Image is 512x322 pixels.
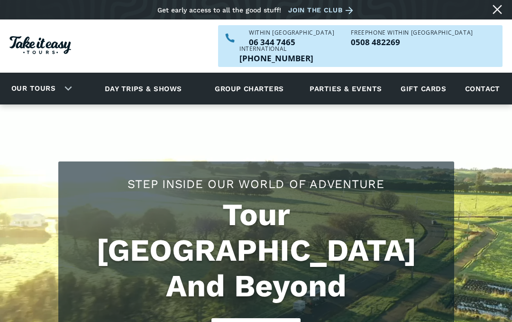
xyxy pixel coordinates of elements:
[157,6,281,14] div: Get early access to all the good stuff!
[9,36,71,54] img: Take it easy Tours logo
[239,46,313,52] div: International
[9,31,71,61] a: Homepage
[305,76,386,102] a: Parties & events
[249,30,334,36] div: WITHIN [GEOGRAPHIC_DATA]
[249,38,334,46] p: 06 344 7465
[288,4,357,16] a: Join the club
[490,2,505,17] a: Close message
[93,76,194,102] a: Day trips & shows
[239,54,313,62] a: Call us outside of NZ on +6463447465
[4,77,63,100] a: Our tours
[203,76,295,102] a: Group charters
[239,54,313,62] p: [PHONE_NUMBER]
[249,38,334,46] a: Call us within NZ on 063447465
[68,197,445,304] h1: Tour [GEOGRAPHIC_DATA] And Beyond
[460,76,505,102] a: Contact
[68,176,445,192] h2: Step Inside Our World Of Adventure
[351,30,473,36] div: Freephone WITHIN [GEOGRAPHIC_DATA]
[351,38,473,46] a: Call us freephone within NZ on 0508482269
[396,76,451,102] a: Gift cards
[351,38,473,46] p: 0508 482269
